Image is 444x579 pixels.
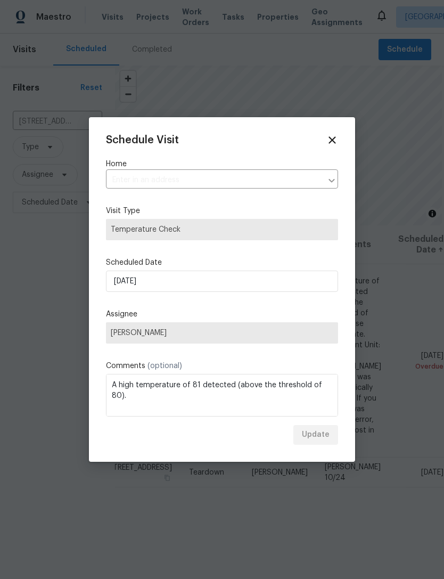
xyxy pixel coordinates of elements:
[106,271,338,292] input: M/D/YYYY
[111,329,333,337] span: [PERSON_NAME]
[106,172,322,189] input: Enter in an address
[106,309,338,320] label: Assignee
[106,361,338,371] label: Comments
[106,374,338,417] textarea: A high temperature of 81 detected (above the threshold of 80). Please investigate. SmartRent Unit...
[111,224,333,235] span: Temperature Check
[106,135,179,145] span: Schedule Visit
[147,362,182,370] span: (optional)
[106,159,338,169] label: Home
[326,134,338,146] span: Close
[106,257,338,268] label: Scheduled Date
[106,206,338,216] label: Visit Type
